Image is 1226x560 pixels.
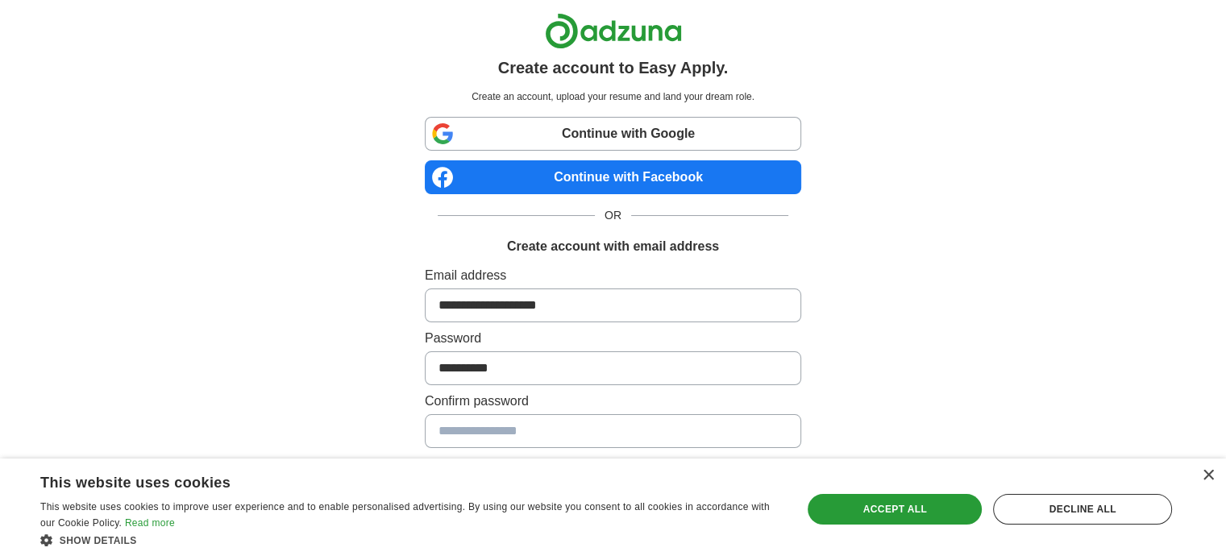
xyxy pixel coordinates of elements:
[425,160,801,194] a: Continue with Facebook
[40,501,770,529] span: This website uses cookies to improve user experience and to enable personalised advertising. By u...
[808,494,982,525] div: Accept all
[60,535,137,546] span: Show details
[1202,470,1214,482] div: Close
[428,89,798,104] p: Create an account, upload your resume and land your dream role.
[507,237,719,256] h1: Create account with email address
[40,532,779,548] div: Show details
[545,13,682,49] img: Adzuna logo
[425,266,801,285] label: Email address
[595,207,631,224] span: OR
[425,329,801,348] label: Password
[498,56,729,80] h1: Create account to Easy Apply.
[125,517,175,529] a: Read more, opens a new window
[425,392,801,411] label: Confirm password
[993,494,1172,525] div: Decline all
[425,117,801,151] a: Continue with Google
[40,468,739,492] div: This website uses cookies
